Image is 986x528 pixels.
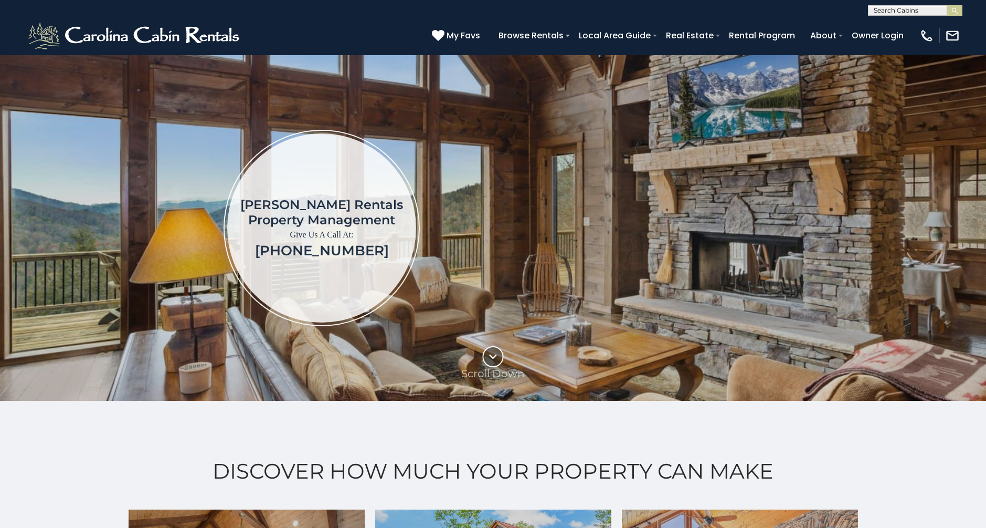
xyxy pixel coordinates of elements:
iframe: New Contact Form [589,86,931,369]
h1: [PERSON_NAME] Rentals Property Management [240,197,403,227]
a: Browse Rentals [493,26,569,45]
a: Real Estate [661,26,719,45]
img: White-1-2.png [26,20,244,51]
a: About [805,26,842,45]
p: Scroll Down [461,367,525,380]
a: Rental Program [724,26,800,45]
a: [PHONE_NUMBER] [255,242,389,259]
img: mail-regular-white.png [945,28,960,43]
a: My Favs [432,29,483,43]
p: Give Us A Call At: [240,227,403,242]
a: Owner Login [846,26,909,45]
a: Local Area Guide [574,26,656,45]
h2: Discover How Much Your Property Can Make [26,459,960,483]
span: My Favs [447,29,480,42]
img: phone-regular-white.png [919,28,934,43]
